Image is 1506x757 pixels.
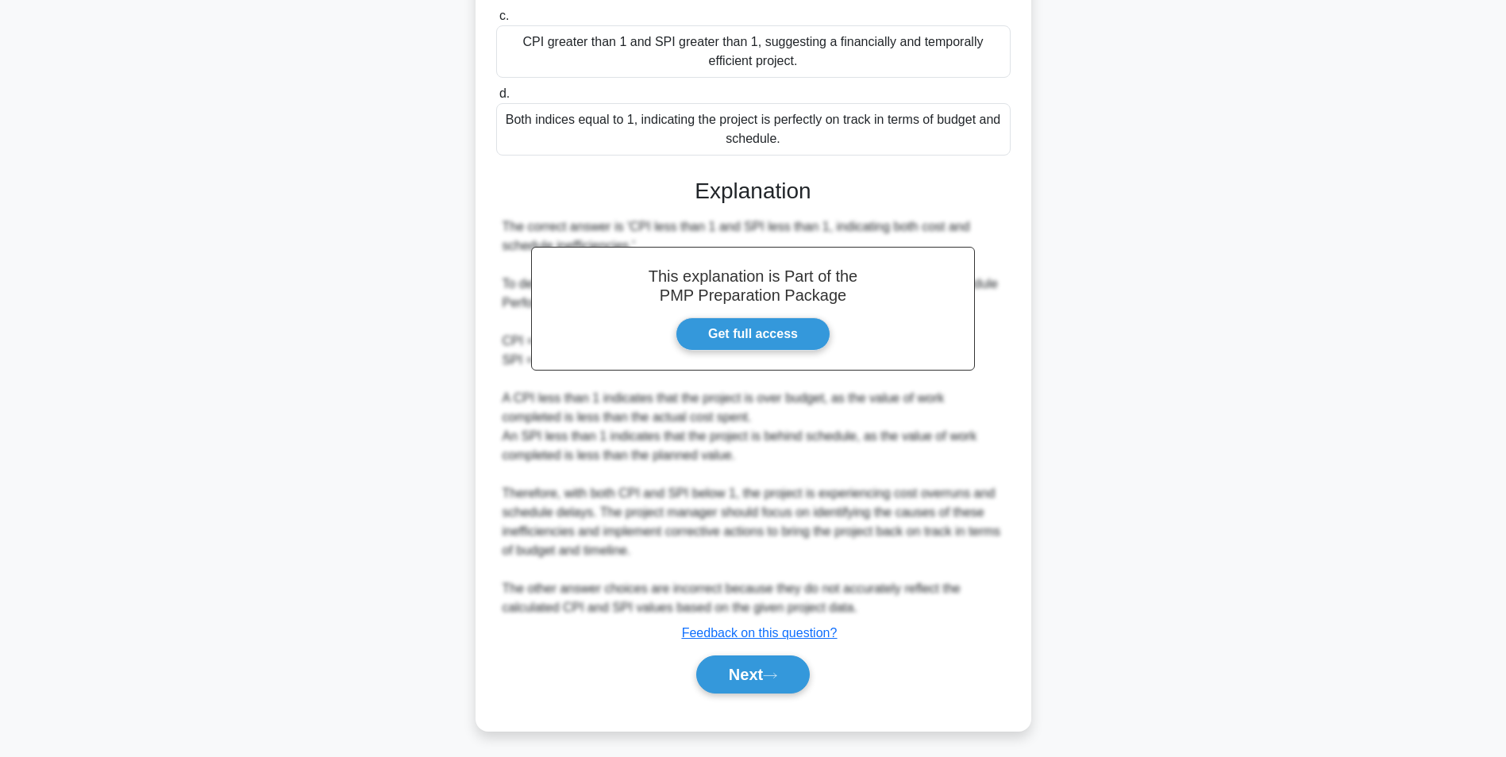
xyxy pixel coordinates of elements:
[496,103,1011,156] div: Both indices equal to 1, indicating the project is perfectly on track in terms of budget and sche...
[682,626,838,640] a: Feedback on this question?
[503,217,1004,617] div: The correct answer is 'CPI less than 1 and SPI less than 1, indicating both cost and schedule ine...
[499,86,510,100] span: d.
[506,178,1001,205] h3: Explanation
[676,317,830,351] a: Get full access
[499,9,509,22] span: c.
[696,655,810,694] button: Next
[496,25,1011,78] div: CPI greater than 1 and SPI greater than 1, suggesting a financially and temporally efficient proj...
